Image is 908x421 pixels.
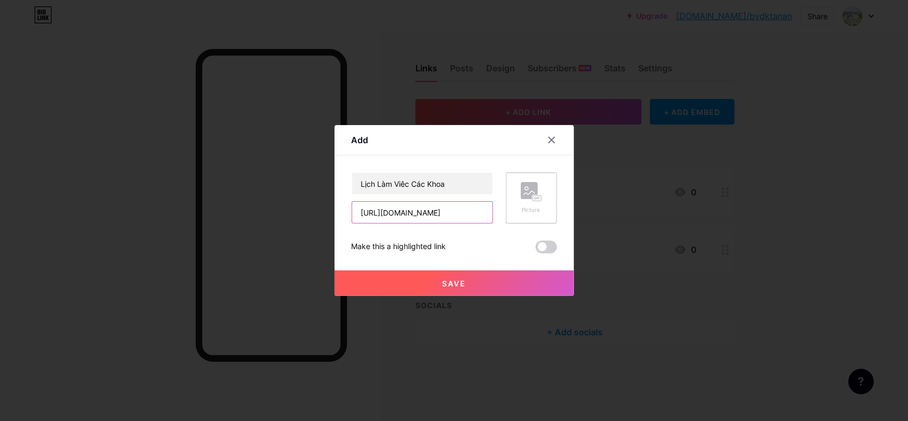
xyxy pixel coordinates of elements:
span: Save [442,279,466,288]
input: URL [352,202,493,223]
button: Save [335,270,574,296]
input: Title [352,173,493,194]
div: Picture [521,206,542,214]
div: Add [352,134,369,146]
div: Make this a highlighted link [352,241,446,253]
